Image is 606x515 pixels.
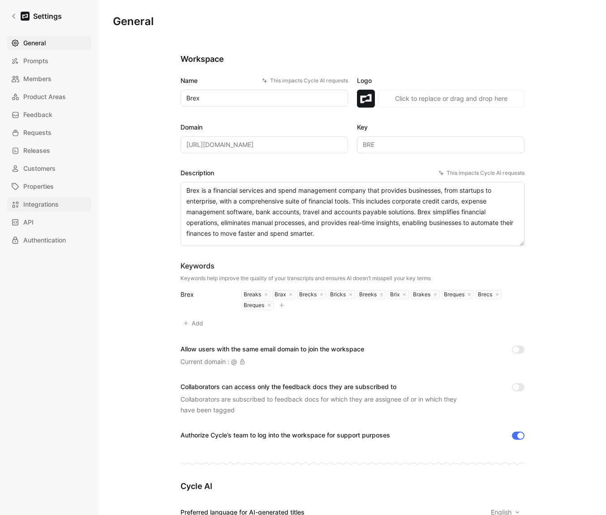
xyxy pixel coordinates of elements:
div: Breques [242,302,264,309]
h1: General [113,14,154,29]
span: API [23,217,34,228]
img: logo [357,90,375,108]
div: Brax [273,291,286,298]
h2: Cycle AI [181,481,524,492]
label: Name [181,75,348,86]
a: Releases [7,143,91,158]
div: This impacts Cycle AI requests [262,76,348,85]
a: Prompts [7,54,91,68]
div: Brix [388,291,400,298]
div: Brecs [476,291,492,298]
span: Customers [23,163,56,174]
span: General [23,38,46,48]
label: Domain [181,122,348,133]
h1: Settings [33,11,62,22]
div: Keywords help improve the quality of your transcripts and ensures AI doesn’t misspell your key terms [181,275,431,282]
span: Integrations [23,199,59,210]
div: Brecks [297,291,317,298]
a: General [7,36,91,50]
div: Breeks [357,291,377,298]
span: Product Areas [23,91,66,102]
div: Collaborators can access only the feedback docs they are subscribed to [181,381,467,392]
a: Feedback [7,108,91,122]
label: Logo [357,75,524,86]
h2: Workspace [181,54,524,65]
div: Keywords [181,260,431,271]
div: Current domain : @ [181,356,245,367]
div: Bricks [328,291,346,298]
a: Integrations [7,197,91,212]
input: Some placeholder [181,136,348,153]
a: Product Areas [7,90,91,104]
div: Brakes [411,291,430,298]
div: This impacts Cycle AI requests [438,169,524,177]
div: Collaborators are subscribed to feedback docs for which they are assignee of or in which they hav... [181,394,467,415]
a: Properties [7,179,91,194]
span: Authentication [23,235,66,246]
span: Requests [23,127,52,138]
div: Authorize Cycle’s team to log into the workspace for support purposes [181,430,390,441]
a: API [7,215,91,229]
a: Members [7,72,91,86]
button: Add [181,317,207,329]
div: Brex [181,289,231,300]
div: Breques [442,291,464,298]
textarea: Brex is a financial services and spend management company that provides businesses, from startups... [181,182,524,246]
span: Prompts [23,56,48,66]
div: Breaks [242,291,261,298]
a: Requests [7,126,91,140]
label: Description [181,168,524,178]
div: Allow users with the same email domain to join the workspace [181,344,364,355]
span: Members [23,74,52,84]
span: Releases [23,145,50,156]
span: Properties [23,181,54,192]
span: Feedback [23,109,52,120]
label: Key [357,122,524,133]
a: Authentication [7,233,91,247]
a: Settings [7,7,65,25]
button: Click to replace or drag and drop here [378,90,524,108]
a: Customers [7,161,91,176]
